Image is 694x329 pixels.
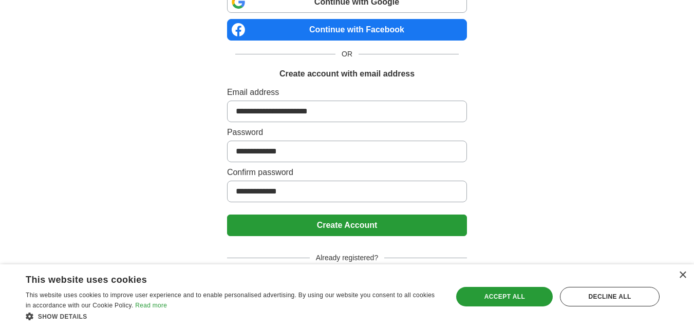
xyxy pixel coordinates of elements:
div: Close [679,272,686,279]
span: Already registered? [310,253,384,263]
a: Continue with Facebook [227,19,467,41]
div: Accept all [456,287,553,306]
label: Email address [227,86,467,99]
div: Decline all [560,287,660,306]
a: Read more, opens a new window [135,302,167,309]
div: This website uses cookies [26,270,415,286]
span: OR [335,49,359,60]
h1: Create account with email address [279,68,415,80]
span: This website uses cookies to improve user experience and to enable personalised advertising. By u... [26,292,435,309]
button: Create Account [227,215,467,236]
span: Show details [38,313,87,320]
label: Password [227,126,467,139]
label: Confirm password [227,166,467,179]
div: Show details [26,311,440,321]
